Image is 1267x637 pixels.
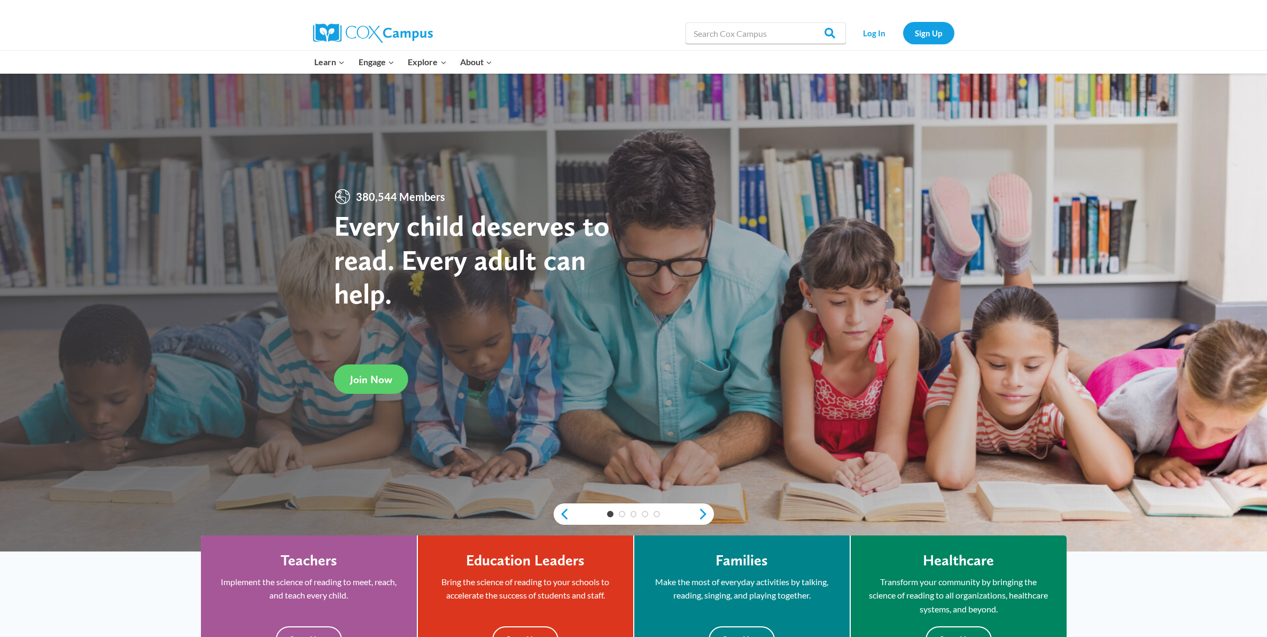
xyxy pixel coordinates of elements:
a: Sign Up [903,22,954,44]
a: next [698,508,714,521]
a: 2 [619,511,625,517]
h4: Healthcare [923,551,994,570]
a: previous [554,508,570,521]
span: Engage [359,55,394,69]
a: 1 [607,511,613,517]
div: content slider buttons [554,503,714,525]
span: Learn [314,55,345,69]
h4: Education Leaders [466,551,585,570]
p: Implement the science of reading to meet, reach, and teach every child. [217,575,401,602]
span: Explore [408,55,446,69]
h4: Teachers [281,551,337,570]
a: 5 [654,511,660,517]
span: About [460,55,492,69]
img: Cox Campus [313,24,433,43]
p: Make the most of everyday activities by talking, reading, singing, and playing together. [650,575,834,602]
strong: Every child deserves to read. Every adult can help. [334,208,610,310]
a: Log In [851,22,898,44]
nav: Secondary Navigation [851,22,954,44]
h4: Families [716,551,768,570]
a: Join Now [334,364,408,394]
input: Search Cox Campus [686,22,846,44]
p: Transform your community by bringing the science of reading to all organizations, healthcare syst... [867,575,1051,616]
nav: Primary Navigation [308,51,499,73]
a: 3 [631,511,637,517]
span: Join Now [350,373,392,386]
span: 380,544 Members [352,188,449,205]
a: 4 [642,511,648,517]
p: Bring the science of reading to your schools to accelerate the success of students and staff. [434,575,617,602]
